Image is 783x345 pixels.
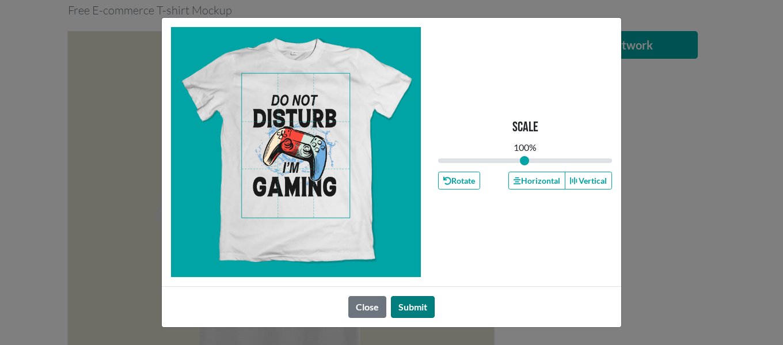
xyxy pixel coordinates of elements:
button: Rotate [438,172,480,189]
button: Close [348,296,386,318]
p: Scale [512,119,538,136]
button: Horizontal [508,172,565,189]
div: 100 % [514,141,537,154]
button: Vertical [565,172,612,189]
button: Submit [391,296,435,318]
